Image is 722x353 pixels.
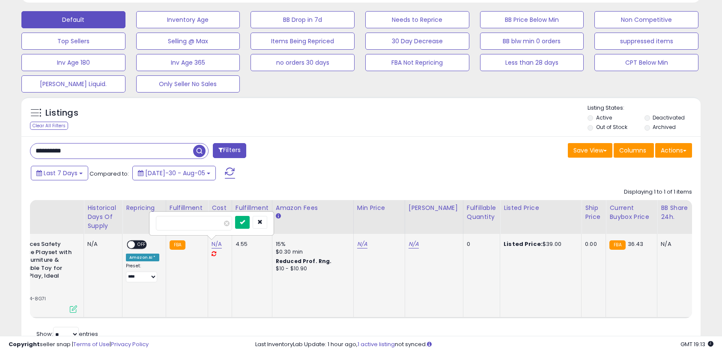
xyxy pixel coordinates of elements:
[136,33,240,50] button: Selling @ Max
[21,33,125,50] button: Top Sellers
[585,240,599,248] div: 0.00
[594,11,698,28] button: Non Competitive
[504,240,575,248] div: $39.00
[661,203,692,221] div: BB Share 24h.
[480,54,584,71] button: Less than 28 days
[680,340,713,348] span: 2025-08-13 19:13 GMT
[126,263,159,282] div: Preset:
[21,75,125,93] button: [PERSON_NAME] Liquid.
[504,203,578,212] div: Listed Price
[212,203,228,212] div: Cost
[30,122,68,130] div: Clear All Filters
[358,340,395,348] a: 1 active listing
[90,170,129,178] span: Compared to:
[365,11,469,28] button: Needs to Reprice
[357,240,367,248] a: N/A
[619,146,646,155] span: Columns
[596,114,612,121] label: Active
[136,75,240,93] button: Only Seller No Sales
[126,203,162,212] div: Repricing
[111,340,149,348] a: Privacy Policy
[628,240,644,248] span: 36.43
[236,240,266,248] div: 4.55
[255,341,713,349] div: Last InventoryLab Update: 1 hour ago, not synced.
[136,54,240,71] button: Inv Age 365
[236,203,269,221] div: Fulfillment Cost
[276,257,332,265] b: Reduced Prof. Rng.
[135,241,149,248] span: OFF
[9,341,149,349] div: seller snap | |
[585,203,602,221] div: Ship Price
[21,11,125,28] button: Default
[653,123,676,131] label: Archived
[609,240,625,250] small: FBA
[480,11,584,28] button: BB Price Below Min
[365,54,469,71] button: FBA Not Repricing
[276,212,281,220] small: Amazon Fees.
[661,240,689,248] div: N/A
[655,143,692,158] button: Actions
[126,254,159,261] div: Amazon AI *
[36,330,98,338] span: Show: entries
[251,54,355,71] button: no orders 30 days
[276,203,350,212] div: Amazon Fees
[614,143,654,158] button: Columns
[132,166,216,180] button: [DATE]-30 - Aug-05
[44,169,78,177] span: Last 7 Days
[170,240,185,250] small: FBA
[588,104,700,112] p: Listing States:
[251,11,355,28] button: BB Drop in 7d
[357,203,401,212] div: Min Price
[73,340,110,348] a: Terms of Use
[409,203,459,212] div: [PERSON_NAME]
[9,340,40,348] strong: Copyright
[409,240,419,248] a: N/A
[45,107,78,119] h5: Listings
[276,240,347,248] div: 15%
[624,188,692,196] div: Displaying 1 to 1 of 1 items
[568,143,612,158] button: Save View
[170,203,204,212] div: Fulfillment
[276,265,347,272] div: $10 - $10.90
[480,33,584,50] button: BB blw min 0 orders
[276,248,347,256] div: $0.30 min
[594,54,698,71] button: CPT Below Min
[594,33,698,50] button: suppressed items
[31,166,88,180] button: Last 7 Days
[213,143,246,158] button: Filters
[467,240,493,248] div: 0
[87,203,119,230] div: Historical Days Of Supply
[251,33,355,50] button: Items Being Repriced
[653,114,685,121] label: Deactivated
[596,123,627,131] label: Out of Stock
[504,240,543,248] b: Listed Price:
[365,33,469,50] button: 30 Day Decrease
[21,54,125,71] button: Inv Age 180
[145,169,205,177] span: [DATE]-30 - Aug-05
[87,240,116,248] div: N/A
[467,203,496,221] div: Fulfillable Quantity
[136,11,240,28] button: Inventory Age
[212,240,222,248] a: N/A
[609,203,653,221] div: Current Buybox Price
